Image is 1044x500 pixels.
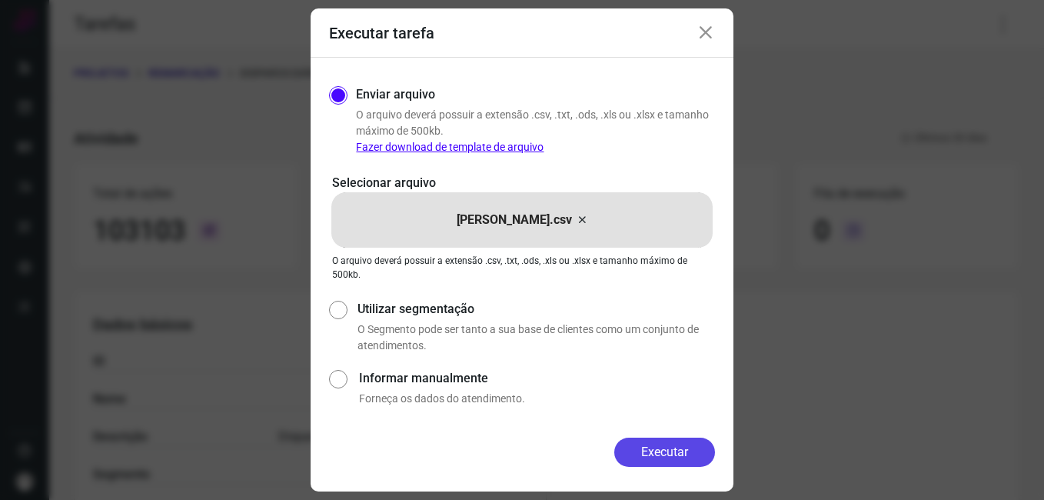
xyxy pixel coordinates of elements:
p: [PERSON_NAME].csv [457,211,572,229]
label: Utilizar segmentação [357,300,715,318]
p: O arquivo deverá possuir a extensão .csv, .txt, .ods, .xls ou .xlsx e tamanho máximo de 500kb. [332,254,712,282]
p: O arquivo deverá possuir a extensão .csv, .txt, .ods, .xls ou .xlsx e tamanho máximo de 500kb. [356,107,715,155]
p: O Segmento pode ser tanto a sua base de clientes como um conjunto de atendimentos. [357,322,715,354]
p: Forneça os dados do atendimento. [359,391,715,407]
button: Executar [614,438,715,467]
h3: Executar tarefa [329,24,434,42]
label: Informar manualmente [359,369,715,388]
label: Enviar arquivo [356,85,435,104]
p: Selecionar arquivo [332,174,712,192]
a: Fazer download de template de arquivo [356,141,544,153]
